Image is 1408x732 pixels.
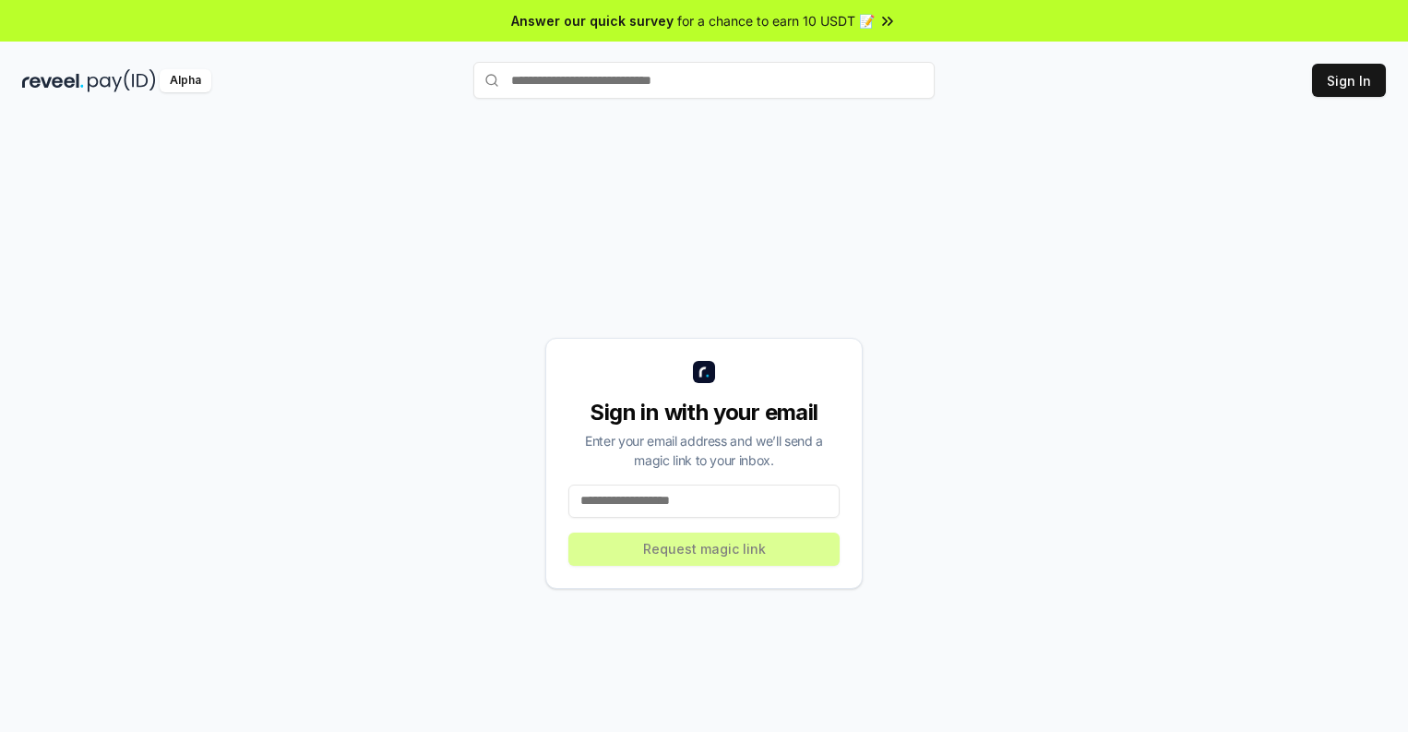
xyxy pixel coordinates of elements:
[22,69,84,92] img: reveel_dark
[568,398,840,427] div: Sign in with your email
[1312,64,1386,97] button: Sign In
[568,431,840,470] div: Enter your email address and we’ll send a magic link to your inbox.
[511,11,674,30] span: Answer our quick survey
[160,69,211,92] div: Alpha
[677,11,875,30] span: for a chance to earn 10 USDT 📝
[693,361,715,383] img: logo_small
[88,69,156,92] img: pay_id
